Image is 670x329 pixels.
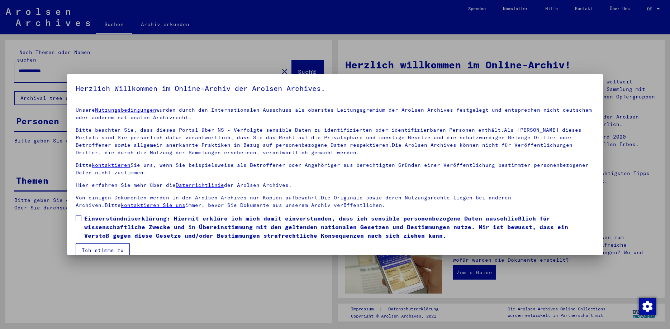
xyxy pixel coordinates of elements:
[76,161,594,176] p: Bitte Sie uns, wenn Sie beispielsweise als Betroffener oder Angehöriger aus berechtigten Gründen ...
[638,297,656,315] div: Zustimmung ändern
[76,182,594,189] p: Hier erfahren Sie mehr über die der Arolsen Archives.
[92,162,130,168] a: kontaktieren
[84,214,594,240] span: Einverständniserklärung: Hiermit erkläre ich mich damit einverstanden, dass ich sensible personen...
[76,243,130,257] button: Ich stimme zu
[639,298,656,315] img: Zustimmung ändern
[76,106,594,121] p: Unsere wurden durch den Internationalen Ausschuss als oberstes Leitungsgremium der Arolsen Archiv...
[76,126,594,156] p: Bitte beachten Sie, dass dieses Portal über NS - Verfolgte sensible Daten zu identifizierten oder...
[76,83,594,94] h5: Herzlich Willkommen im Online-Archiv der Arolsen Archives.
[76,194,594,209] p: Von einigen Dokumenten werden in den Arolsen Archives nur Kopien aufbewahrt.Die Originale sowie d...
[176,182,224,188] a: Datenrichtlinie
[95,107,156,113] a: Nutzungsbedingungen
[121,202,185,208] a: kontaktieren Sie uns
